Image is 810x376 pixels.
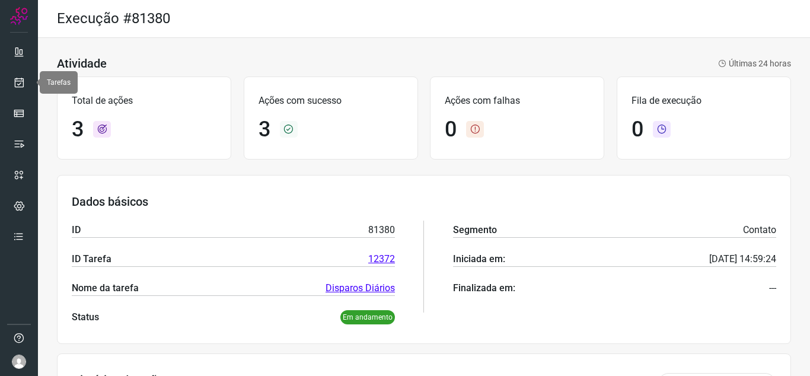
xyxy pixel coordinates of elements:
[632,117,643,142] h1: 0
[340,310,395,324] p: Em andamento
[743,223,776,237] p: Contato
[368,252,395,266] a: 12372
[72,117,84,142] h1: 3
[12,355,26,369] img: avatar-user-boy.jpg
[259,94,403,108] p: Ações com sucesso
[718,58,791,70] p: Últimas 24 horas
[72,223,81,237] p: ID
[709,252,776,266] p: [DATE] 14:59:24
[72,195,776,209] h3: Dados básicos
[57,56,107,71] h3: Atividade
[259,117,270,142] h1: 3
[453,281,515,295] p: Finalizada em:
[453,252,505,266] p: Iniciada em:
[368,223,395,237] p: 81380
[326,281,395,295] a: Disparos Diários
[445,117,457,142] h1: 0
[632,94,776,108] p: Fila de execução
[453,223,497,237] p: Segmento
[10,7,28,25] img: Logo
[72,94,216,108] p: Total de ações
[72,310,99,324] p: Status
[72,252,111,266] p: ID Tarefa
[57,10,170,27] h2: Execução #81380
[769,281,776,295] p: ---
[72,281,139,295] p: Nome da tarefa
[445,94,589,108] p: Ações com falhas
[47,78,71,87] span: Tarefas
